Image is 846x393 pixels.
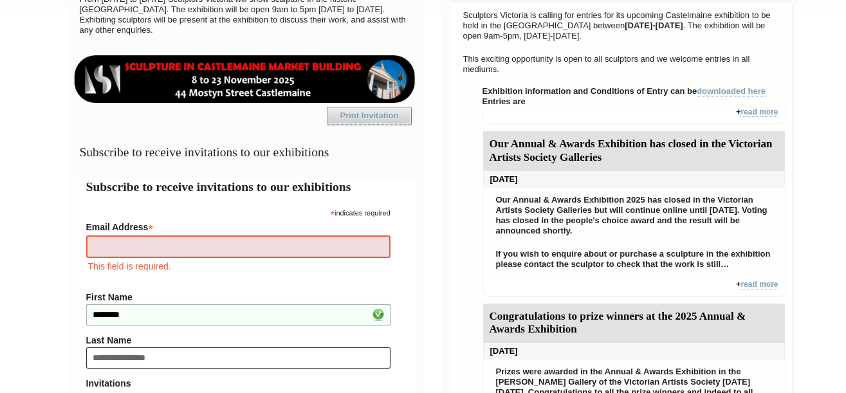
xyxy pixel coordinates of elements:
[86,335,391,345] label: Last Name
[483,171,785,188] div: [DATE]
[483,107,786,124] div: +
[740,107,778,117] a: read more
[457,7,786,44] p: Sculptors Victoria is calling for entries for its upcoming Castelmaine exhibition to be held in t...
[697,86,766,96] a: downloaded here
[490,192,778,239] p: Our Annual & Awards Exhibition 2025 has closed in the Victorian Artists Society Galleries but wil...
[86,259,391,273] div: This field is required.
[86,218,391,233] label: Email Address
[86,178,403,196] h2: Subscribe to receive invitations to our exhibitions
[483,343,785,360] div: [DATE]
[86,292,391,302] label: First Name
[86,378,391,388] strong: Invitations
[457,51,786,78] p: This exciting opportunity is open to all sculptors and we welcome entries in all mediums.
[483,86,766,96] strong: Exhibition information and Conditions of Entry can be
[86,206,391,218] div: indicates required
[327,107,412,125] a: Print Invitation
[740,280,778,289] a: read more
[483,279,786,297] div: +
[483,131,785,171] div: Our Annual & Awards Exhibition has closed in the Victorian Artists Society Galleries
[490,246,778,273] p: If you wish to enquire about or purchase a sculpture in the exhibition please contact the sculpto...
[73,55,416,103] img: castlemaine-ldrbd25v2.png
[625,21,683,30] strong: [DATE]-[DATE]
[73,140,416,165] h3: Subscribe to receive invitations to our exhibitions
[483,304,785,343] div: Congratulations to prize winners at the 2025 Annual & Awards Exhibition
